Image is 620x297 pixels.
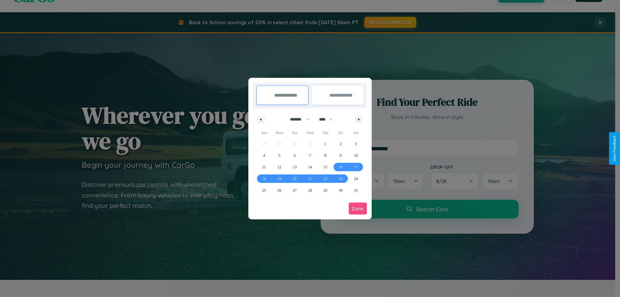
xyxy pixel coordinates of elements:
span: 15 [323,161,327,173]
span: 13 [293,161,297,173]
span: 20 [293,173,297,185]
span: Fri [333,128,348,138]
button: 18 [256,173,272,185]
button: Done [349,203,367,215]
button: 22 [318,173,333,185]
button: 14 [302,161,317,173]
span: 10 [354,150,358,161]
span: 1 [324,138,326,150]
button: 20 [287,173,302,185]
span: 3 [355,138,357,150]
button: 29 [318,185,333,196]
span: Tue [287,128,302,138]
button: 13 [287,161,302,173]
span: 19 [277,173,281,185]
span: 16 [339,161,343,173]
button: 27 [287,185,302,196]
button: 7 [302,150,317,161]
button: 16 [333,161,348,173]
button: 8 [318,150,333,161]
span: 23 [339,173,343,185]
span: 14 [308,161,312,173]
span: 29 [323,185,327,196]
button: 15 [318,161,333,173]
span: 6 [294,150,296,161]
span: 25 [262,185,266,196]
button: 9 [333,150,348,161]
span: 12 [277,161,281,173]
span: 28 [308,185,312,196]
button: 17 [348,161,364,173]
span: 27 [293,185,297,196]
button: 31 [348,185,364,196]
button: 23 [333,173,348,185]
button: 28 [302,185,317,196]
button: 6 [287,150,302,161]
button: 10 [348,150,364,161]
button: 1 [318,138,333,150]
button: 26 [272,185,287,196]
button: 24 [348,173,364,185]
span: 5 [278,150,280,161]
span: 11 [262,161,266,173]
button: 19 [272,173,287,185]
span: Wed [302,128,317,138]
button: 4 [256,150,272,161]
span: 17 [354,161,358,173]
span: 7 [309,150,311,161]
span: Sun [256,128,272,138]
span: 9 [340,150,342,161]
span: 24 [354,173,358,185]
span: 22 [323,173,327,185]
button: 5 [272,150,287,161]
button: 25 [256,185,272,196]
span: 21 [308,173,312,185]
span: Sat [348,128,364,138]
span: 26 [277,185,281,196]
span: 4 [263,150,265,161]
span: Mon [272,128,287,138]
button: 2 [333,138,348,150]
span: 18 [262,173,266,185]
button: 11 [256,161,272,173]
button: 3 [348,138,364,150]
span: 30 [339,185,343,196]
button: 21 [302,173,317,185]
button: 30 [333,185,348,196]
span: 2 [340,138,342,150]
div: Give Feedback [612,135,617,162]
span: 31 [354,185,358,196]
button: 12 [272,161,287,173]
span: 8 [324,150,326,161]
span: Thu [318,128,333,138]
